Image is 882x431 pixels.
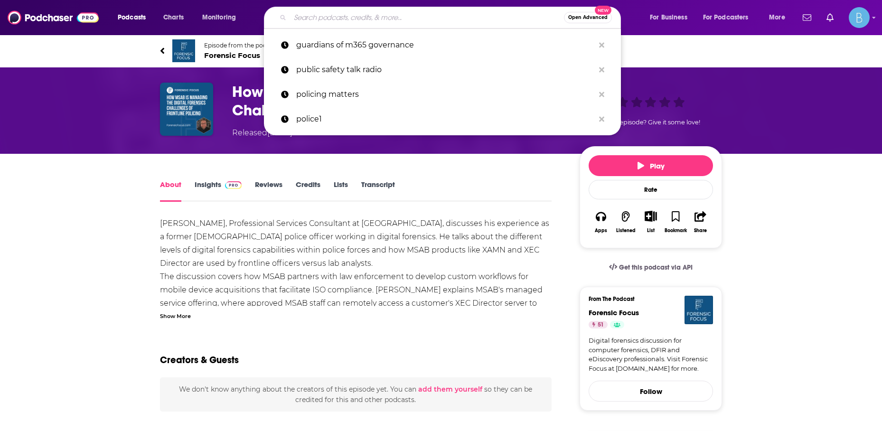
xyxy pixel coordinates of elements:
[589,321,608,328] a: 51
[163,11,184,24] span: Charts
[601,119,700,126] span: Good episode? Give it some love!
[595,228,607,234] div: Apps
[616,228,636,234] div: Listened
[296,33,594,57] p: guardians of m365 governance
[589,308,639,317] a: Forensic Focus
[160,180,181,202] a: About
[196,10,248,25] button: open menu
[225,181,242,189] img: Podchaser Pro
[204,42,290,49] span: Episode from the podcast
[595,6,612,15] span: New
[160,39,722,62] a: Forensic FocusEpisode from the podcastForensic Focus51
[769,11,785,24] span: More
[688,205,713,239] button: Share
[703,11,749,24] span: For Podcasters
[849,7,870,28] button: Show profile menu
[418,385,482,393] button: add them yourself
[232,83,564,120] h1: How MSAB Is Managing The Digital Forensics Challenges Of Frontline Policing
[361,180,395,202] a: Transcript
[638,205,663,239] div: Show More ButtonList
[296,82,594,107] p: policing matters
[638,161,665,170] span: Play
[264,82,621,107] a: policing matters
[564,12,612,23] button: Open AdvancedNew
[160,83,213,136] img: How MSAB Is Managing The Digital Forensics Challenges Of Frontline Policing
[823,9,837,26] a: Show notifications dropdown
[697,10,762,25] button: open menu
[799,9,815,26] a: Show notifications dropdown
[264,33,621,57] a: guardians of m365 governance
[601,256,700,279] a: Get this podcast via API
[647,227,655,234] div: List
[619,263,693,272] span: Get this podcast via API
[589,155,713,176] button: Play
[849,7,870,28] img: User Profile
[663,205,688,239] button: Bookmark
[849,7,870,28] span: Logged in as BLASTmedia
[204,51,290,60] span: Forensic Focus
[232,127,292,139] div: Released [DATE]
[589,381,713,402] button: Follow
[685,296,713,324] img: Forensic Focus
[179,385,532,404] span: We don't know anything about the creators of this episode yet . You can so they can be credited f...
[334,180,348,202] a: Lists
[157,10,189,25] a: Charts
[589,336,713,373] a: Digital forensics discussion for computer forensics, DFIR and eDiscovery professionals. Visit For...
[290,10,564,25] input: Search podcasts, credits, & more...
[598,320,604,330] span: 51
[568,15,608,20] span: Open Advanced
[694,228,707,234] div: Share
[643,10,699,25] button: open menu
[202,11,236,24] span: Monitoring
[650,11,687,24] span: For Business
[589,180,713,199] div: Rate
[264,57,621,82] a: public safety talk radio
[613,205,638,239] button: Listened
[118,11,146,24] span: Podcasts
[8,9,99,27] img: Podchaser - Follow, Share and Rate Podcasts
[111,10,158,25] button: open menu
[762,10,797,25] button: open menu
[264,107,621,131] a: police1
[195,180,242,202] a: InsightsPodchaser Pro
[641,211,660,221] button: Show More Button
[296,107,594,131] p: police1
[172,39,195,62] img: Forensic Focus
[160,354,239,366] h2: Creators & Guests
[273,7,630,28] div: Search podcasts, credits, & more...
[296,57,594,82] p: public safety talk radio
[665,228,687,234] div: Bookmark
[589,296,705,302] h3: From The Podcast
[255,180,282,202] a: Reviews
[589,205,613,239] button: Apps
[296,180,320,202] a: Credits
